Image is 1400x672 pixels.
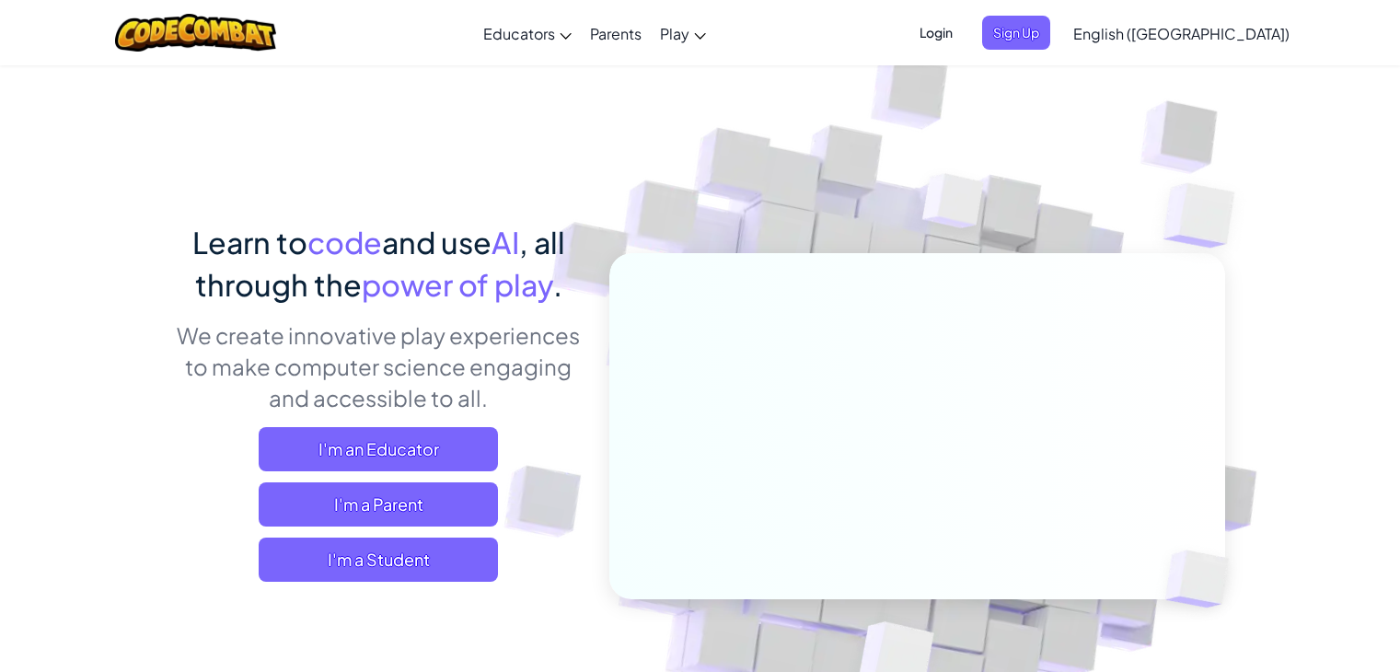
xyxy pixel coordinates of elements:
[1127,138,1286,294] img: Overlap cubes
[908,16,964,50] button: Login
[553,266,562,303] span: .
[307,224,382,261] span: code
[660,24,689,43] span: Play
[115,14,276,52] img: CodeCombat logo
[259,538,498,582] button: I'm a Student
[192,224,307,261] span: Learn to
[362,266,553,303] span: power of play
[492,224,519,261] span: AI
[176,319,582,413] p: We create innovative play experiences to make computer science engaging and accessible to all.
[1134,512,1272,646] img: Overlap cubes
[887,137,1020,274] img: Overlap cubes
[483,24,555,43] span: Educators
[382,224,492,261] span: and use
[474,8,581,58] a: Educators
[982,16,1050,50] button: Sign Up
[259,427,498,471] a: I'm an Educator
[259,482,498,527] a: I'm a Parent
[581,8,651,58] a: Parents
[651,8,715,58] a: Play
[1073,24,1290,43] span: English ([GEOGRAPHIC_DATA])
[1064,8,1299,58] a: English ([GEOGRAPHIC_DATA])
